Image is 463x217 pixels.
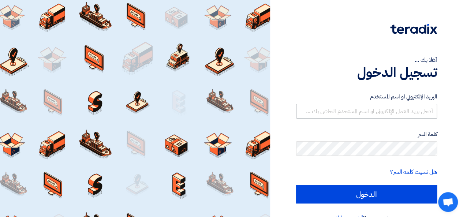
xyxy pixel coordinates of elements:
input: الدخول [296,185,437,203]
a: Open chat [438,192,458,212]
input: أدخل بريد العمل الإلكتروني او اسم المستخدم الخاص بك ... [296,104,437,119]
div: أهلا بك ... [296,56,437,64]
img: Teradix logo [390,24,437,34]
label: كلمة السر [296,130,437,139]
a: هل نسيت كلمة السر؟ [390,168,437,176]
h1: تسجيل الدخول [296,64,437,81]
label: البريد الإلكتروني او اسم المستخدم [296,93,437,101]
